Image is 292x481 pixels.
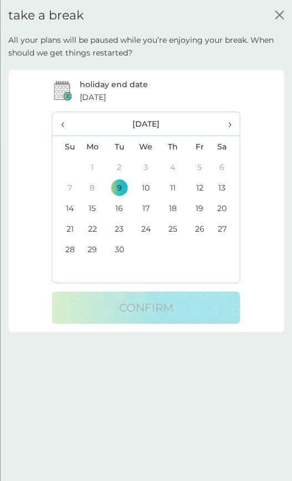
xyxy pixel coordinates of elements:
p: CONFIRM [119,299,173,317]
td: 9 [106,177,132,198]
td: 21 [53,218,79,239]
td: 13 [213,177,239,198]
th: We [132,136,159,157]
td: 1 [79,157,106,177]
td: 11 [160,177,186,198]
td: 26 [186,218,213,239]
th: Tu [106,136,132,157]
td: 8 [79,177,106,198]
button: CONFIRM [52,292,240,324]
td: 23 [106,218,132,239]
p: All your plans will be paused while you’re enjoying your break. When should we get things restarted? [8,34,284,59]
span: › [221,112,231,136]
th: Mo [79,136,106,157]
th: Su [53,136,79,157]
td: 5 [186,157,213,177]
th: Sa [213,136,239,157]
td: 6 [213,157,239,177]
th: Th [160,136,186,157]
td: 20 [213,198,239,218]
td: 24 [132,218,159,239]
td: 14 [53,198,79,218]
td: 25 [160,218,186,239]
td: 15 [79,198,106,218]
td: 10 [132,177,159,198]
td: 30 [106,239,132,259]
th: [DATE] [79,112,213,136]
td: 19 [186,198,213,218]
p: holiday end date [80,78,148,91]
h2: take a break [8,8,84,23]
td: 28 [53,239,79,259]
td: 27 [213,218,239,239]
th: Fr [186,136,213,157]
td: 18 [160,198,186,218]
td: 22 [79,218,106,239]
td: 17 [132,198,159,218]
td: 16 [106,198,132,218]
td: 2 [106,157,132,177]
td: 3 [132,157,159,177]
span: [DATE] [80,91,106,103]
button: close [275,11,284,21]
td: 29 [79,239,106,259]
span: ‹ [61,112,71,136]
td: 7 [53,177,79,198]
td: 4 [160,157,186,177]
td: 12 [186,177,213,198]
